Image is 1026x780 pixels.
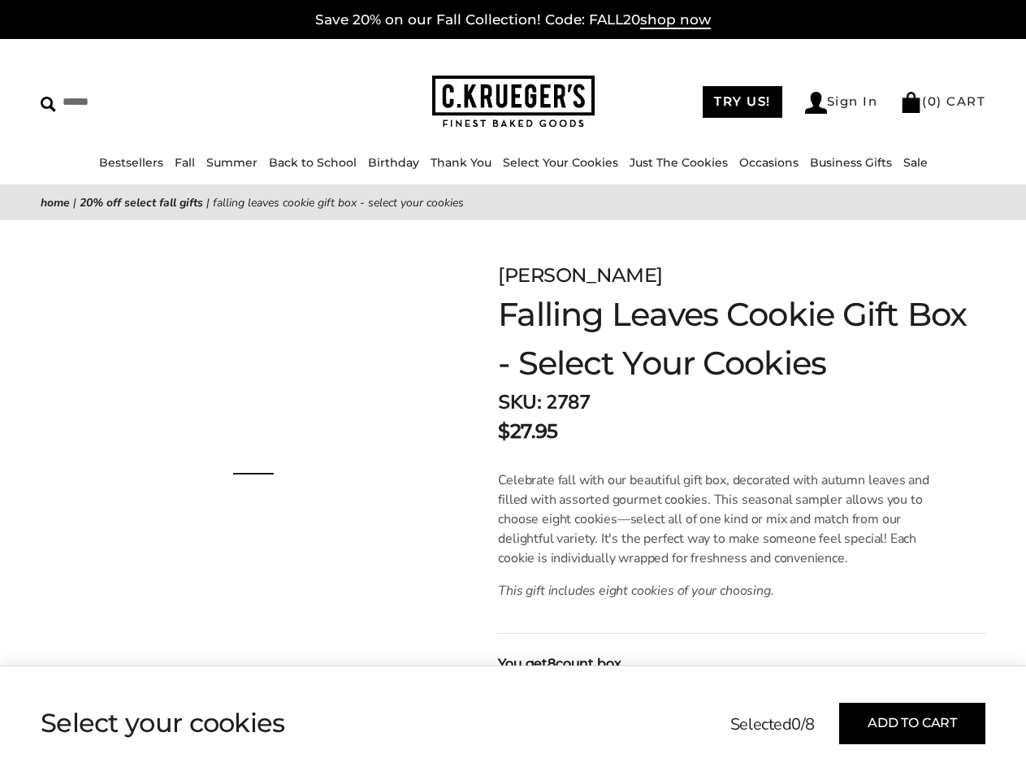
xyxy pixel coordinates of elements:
span: 8 [548,656,556,671]
span: 8 [805,713,815,735]
a: Bestsellers [99,155,163,170]
img: Account [805,92,827,114]
a: Save 20% on our Fall Collection! Code: FALL20shop now [315,11,711,29]
span: shop now [640,11,711,29]
a: Birthday [368,155,419,170]
button: Add To Cart [839,703,985,744]
span: 0 [928,93,937,109]
a: Select Your Cookies [503,155,618,170]
span: | [73,195,76,210]
h1: Falling Leaves Cookie Gift Box - Select Your Cookies [498,290,985,388]
a: Home [41,195,70,210]
a: Sale [903,155,928,170]
nav: breadcrumbs [41,193,985,212]
a: Summer [206,155,258,170]
strong: SKU: [498,389,541,415]
img: C.KRUEGER'S [432,76,595,128]
span: 0 [791,713,801,735]
p: Celebrate fall with our beautiful gift box, decorated with autumn leaves and filled with assorted... [498,470,942,568]
p: $27.95 [498,417,557,446]
a: Back to School [269,155,357,170]
a: Occasions [739,155,799,170]
strong: You get count box [498,654,621,674]
img: Bag [900,92,922,113]
span: 2787 [546,389,590,415]
p: [PERSON_NAME] [498,261,985,290]
a: (0) CART [900,93,985,109]
a: 20% Off Select Fall Gifts [80,195,203,210]
p: Selected / [730,713,815,737]
img: Search [41,97,56,112]
a: Just The Cookies [630,155,728,170]
em: This gift includes eight cookies of your choosing. [498,582,773,600]
a: Thank You [431,155,491,170]
a: Business Gifts [810,155,892,170]
a: Sign In [805,92,878,114]
span: | [206,195,210,210]
a: Fall [175,155,195,170]
span: Falling Leaves Cookie Gift Box - Select Your Cookies [213,195,464,210]
a: TRY US! [703,86,782,118]
input: Search [41,89,257,115]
